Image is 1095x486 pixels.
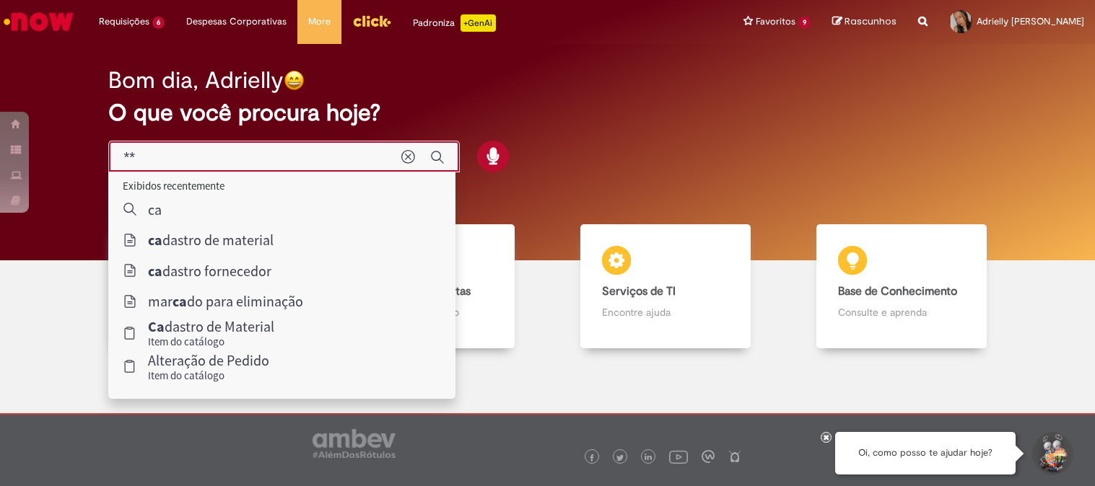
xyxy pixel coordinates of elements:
a: Tirar dúvidas Tirar dúvidas com Lupi Assist e Gen Ai [76,224,312,349]
img: logo_footer_naosei.png [728,450,741,463]
img: logo_footer_facebook.png [588,454,596,461]
p: Consulte e aprenda [838,305,965,319]
img: logo_footer_workplace.png [702,450,715,463]
b: Base de Conhecimento [838,284,957,299]
span: Despesas Corporativas [186,14,287,29]
div: Oi, como posso te ajudar hoje? [835,432,1016,474]
img: happy-face.png [284,70,305,91]
p: +GenAi [461,14,496,32]
span: 6 [152,17,165,29]
a: Rascunhos [832,15,896,29]
img: ServiceNow [1,7,76,36]
button: Iniciar Conversa de Suporte [1030,432,1073,475]
a: Serviços de TI Encontre ajuda [548,224,784,349]
a: Base de Conhecimento Consulte e aprenda [783,224,1019,349]
span: Rascunhos [845,14,896,28]
img: logo_footer_youtube.png [669,447,688,466]
img: logo_footer_ambev_rotulo_gray.png [313,429,396,458]
span: Favoritos [756,14,795,29]
img: logo_footer_linkedin.png [645,454,652,462]
span: Adrielly [PERSON_NAME] [977,15,1084,27]
h2: O que você procura hoje? [108,100,986,125]
h2: Bom dia, Adrielly [108,68,284,93]
img: logo_footer_twitter.png [616,454,624,461]
p: Encontre ajuda [602,305,729,319]
b: Serviços de TI [602,284,676,299]
span: Requisições [99,14,149,29]
img: click_logo_yellow_360x200.png [352,10,391,32]
div: Padroniza [413,14,496,32]
span: 9 [798,17,811,29]
span: More [308,14,331,29]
